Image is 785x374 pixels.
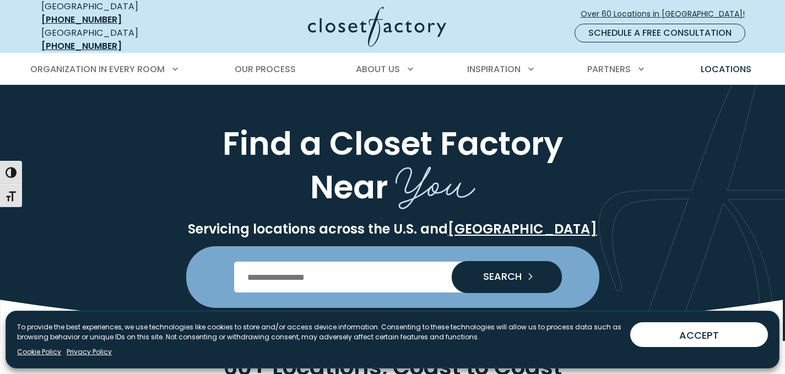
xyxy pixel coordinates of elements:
span: Organization in Every Room [30,63,165,75]
span: Our Process [235,63,296,75]
span: Find a Closet Factory [223,121,563,166]
p: To provide the best experiences, we use technologies like cookies to store and/or access device i... [17,322,621,342]
span: Locations [701,63,751,75]
span: You [396,145,475,213]
span: Near [310,165,388,209]
span: Inspiration [467,63,521,75]
button: ACCEPT [630,322,768,347]
a: Cookie Policy [17,347,61,357]
a: Over 60 Locations in [GEOGRAPHIC_DATA]! [580,4,754,24]
p: Servicing locations across the U.S. and [39,221,746,237]
button: Search our Nationwide Locations [452,261,562,293]
a: Schedule a Free Consultation [575,24,745,42]
a: [PHONE_NUMBER] [41,40,122,52]
span: Partners [587,63,631,75]
img: Closet Factory Logo [308,7,446,47]
input: Enter Postal Code [234,262,551,292]
span: Over 60 Locations in [GEOGRAPHIC_DATA]! [581,8,754,20]
span: About Us [356,63,400,75]
a: [PHONE_NUMBER] [41,13,122,26]
div: [GEOGRAPHIC_DATA] [41,26,201,53]
a: Privacy Policy [67,347,112,357]
span: SEARCH [474,272,522,281]
a: [GEOGRAPHIC_DATA] [448,220,597,238]
nav: Primary Menu [23,54,763,85]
